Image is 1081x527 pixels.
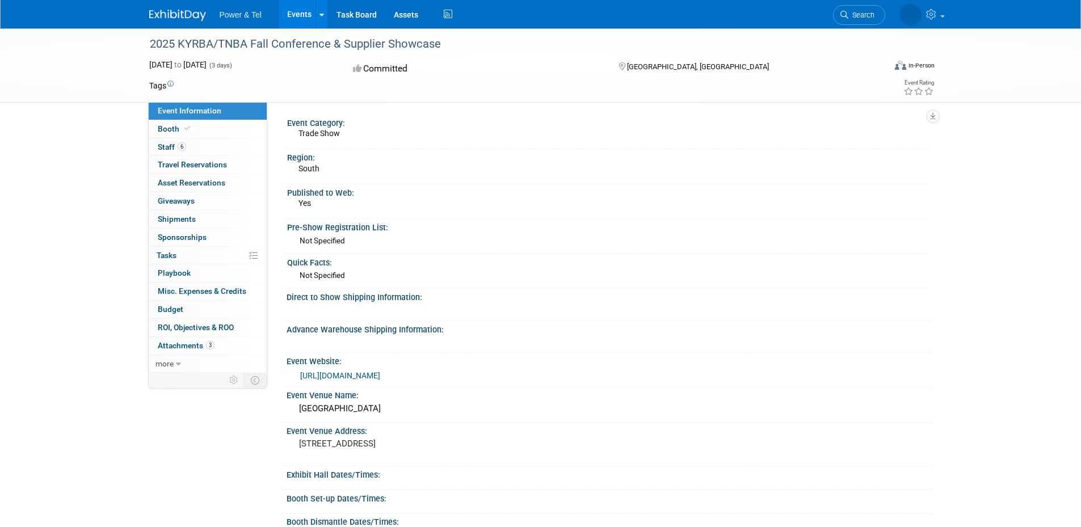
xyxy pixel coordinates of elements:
[158,160,227,169] span: Travel Reservations
[149,229,267,246] a: Sponsorships
[208,62,232,69] span: (3 days)
[149,60,207,69] span: [DATE] [DATE]
[627,62,769,71] span: [GEOGRAPHIC_DATA], [GEOGRAPHIC_DATA]
[149,80,174,91] td: Tags
[149,10,206,21] img: ExhibitDay
[158,196,195,205] span: Giveaways
[895,61,906,70] img: Format-Inperson.png
[300,371,380,380] a: [URL][DOMAIN_NAME]
[206,341,214,349] span: 3
[149,301,267,318] a: Budget
[287,353,932,367] div: Event Website:
[155,359,174,368] span: more
[833,5,885,25] a: Search
[243,373,267,387] td: Toggle Event Tabs
[298,129,340,138] span: Trade Show
[149,319,267,336] a: ROI, Objectives & ROO
[158,268,191,277] span: Playbook
[158,341,214,350] span: Attachments
[287,254,927,268] div: Quick Facts:
[158,233,207,242] span: Sponsorships
[287,289,932,303] div: Direct to Show Shipping Information:
[149,192,267,210] a: Giveaways
[149,102,267,120] a: Event Information
[149,264,267,282] a: Playbook
[350,59,600,79] div: Committed
[287,466,932,480] div: Exhibit Hall Dates/Times:
[178,142,186,151] span: 6
[298,164,319,173] span: South
[184,125,190,132] i: Booth reservation complete
[149,120,267,138] a: Booth
[149,247,267,264] a: Tasks
[287,321,932,335] div: Advance Warehouse Shipping Information:
[158,286,246,296] span: Misc. Expenses & Credits
[158,214,196,224] span: Shipments
[149,337,267,355] a: Attachments3
[908,61,935,70] div: In-Person
[287,184,927,199] div: Published to Web:
[300,270,923,281] div: Not Specified
[848,11,874,19] span: Search
[287,149,927,163] div: Region:
[295,400,924,418] div: [GEOGRAPHIC_DATA]
[300,235,923,246] div: Not Specified
[149,210,267,228] a: Shipments
[287,115,927,129] div: Event Category:
[298,199,311,208] span: Yes
[149,283,267,300] a: Misc. Expenses & Credits
[157,251,176,260] span: Tasks
[287,387,932,401] div: Event Venue Name:
[173,60,183,69] span: to
[158,323,234,332] span: ROI, Objectives & ROO
[146,34,868,54] div: 2025 KYRBA/TNBA Fall Conference & Supplier Showcase
[149,174,267,192] a: Asset Reservations
[287,423,932,437] div: Event Venue Address:
[903,80,934,86] div: Event Rating
[149,138,267,156] a: Staff6
[149,355,267,373] a: more
[299,439,543,449] pre: [STREET_ADDRESS]
[158,124,192,133] span: Booth
[287,219,927,233] div: Pre-Show Registration List:
[224,373,244,387] td: Personalize Event Tab Strip
[158,142,186,151] span: Staff
[220,10,262,19] span: Power & Tel
[158,305,183,314] span: Budget
[158,178,225,187] span: Asset Reservations
[287,490,932,504] div: Booth Set-up Dates/Times:
[149,156,267,174] a: Travel Reservations
[900,4,922,26] img: Brian Berryhill
[158,106,221,115] span: Event Information
[818,59,935,76] div: Event Format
